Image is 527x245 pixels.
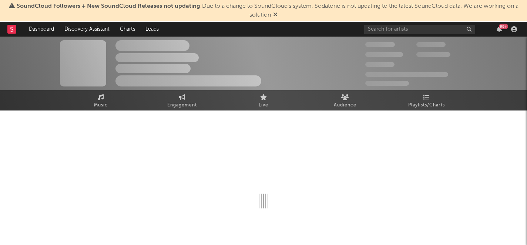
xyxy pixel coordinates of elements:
[273,12,278,18] span: Dismiss
[24,22,59,37] a: Dashboard
[364,25,475,34] input: Search for artists
[17,3,200,9] span: SoundCloud Followers + New SoundCloud Releases not updating
[140,22,164,37] a: Leads
[365,42,395,47] span: 300,000
[365,62,395,67] span: 100,000
[167,101,197,110] span: Engagement
[416,42,446,47] span: 100,000
[60,90,141,110] a: Music
[497,26,502,32] button: 99+
[365,72,448,77] span: 50,000,000 Monthly Listeners
[141,90,223,110] a: Engagement
[115,22,140,37] a: Charts
[408,101,445,110] span: Playlists/Charts
[416,52,450,57] span: 1,000,000
[365,81,409,86] span: Jump Score: 85.0
[17,3,518,18] span: : Due to a change to SoundCloud's system, Sodatone is not updating to the latest SoundCloud data....
[386,90,467,110] a: Playlists/Charts
[223,90,304,110] a: Live
[365,52,403,57] span: 50,000,000
[304,90,386,110] a: Audience
[334,101,356,110] span: Audience
[499,24,508,29] div: 99 +
[59,22,115,37] a: Discovery Assistant
[259,101,268,110] span: Live
[94,101,108,110] span: Music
